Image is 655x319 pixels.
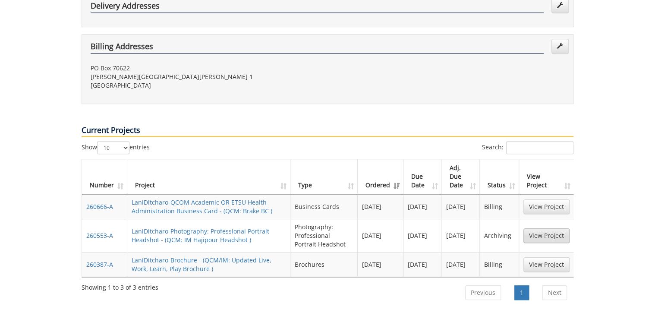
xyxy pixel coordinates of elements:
th: Adj. Due Date: activate to sort column ascending [441,159,480,194]
p: PO Box 70622 [91,64,321,73]
input: Search: [506,141,573,154]
a: View Project [523,199,570,214]
td: Billing [480,252,519,277]
td: [DATE] [403,194,442,219]
td: [DATE] [441,252,480,277]
p: [PERSON_NAME][GEOGRAPHIC_DATA][PERSON_NAME] 1 [91,73,321,81]
th: Project: activate to sort column ascending [127,159,290,194]
div: Showing 1 to 3 of 3 entries [82,280,158,292]
td: Business Cards [290,194,358,219]
td: Brochures [290,252,358,277]
td: Archiving [480,219,519,252]
a: View Project [523,228,570,243]
th: Due Date: activate to sort column ascending [403,159,442,194]
a: Next [542,285,567,300]
td: [DATE] [441,219,480,252]
a: LaniDitcharo-QCOM Academic OR ETSU Health Administration Business Card - (QCM: Brake BC ) [132,198,272,215]
th: View Project: activate to sort column ascending [519,159,574,194]
td: [DATE] [358,219,403,252]
th: Type: activate to sort column ascending [290,159,358,194]
a: LaniDitcharo-Photography: Professional Portrait Headshot - (QCM: IM Hajipour Headshot ) [132,227,269,244]
a: 1 [514,285,529,300]
td: [DATE] [358,252,403,277]
th: Ordered: activate to sort column ascending [358,159,403,194]
label: Show entries [82,141,150,154]
p: Current Projects [82,125,573,137]
td: [DATE] [441,194,480,219]
th: Status: activate to sort column ascending [480,159,519,194]
h4: Delivery Addresses [91,2,544,13]
a: 260387-A [86,260,113,268]
label: Search: [482,141,573,154]
th: Number: activate to sort column ascending [82,159,127,194]
td: Billing [480,194,519,219]
a: 260553-A [86,231,113,240]
a: LaniDitcharo-Brochure - (QCM/IM: Updated Live, Work, Learn, Play Brochure ) [132,256,271,273]
h4: Billing Addresses [91,42,544,54]
a: Previous [465,285,501,300]
select: Showentries [97,141,129,154]
a: View Project [523,257,570,272]
a: Edit Addresses [551,39,569,54]
td: [DATE] [358,194,403,219]
td: [DATE] [403,252,442,277]
td: Photography: Professional Portrait Headshot [290,219,358,252]
p: [GEOGRAPHIC_DATA] [91,81,321,90]
a: 260666-A [86,202,113,211]
td: [DATE] [403,219,442,252]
